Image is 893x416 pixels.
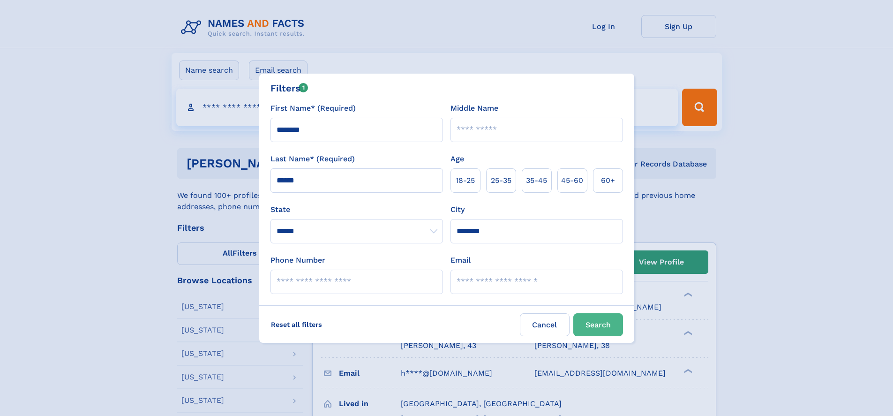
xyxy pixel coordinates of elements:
[601,175,615,186] span: 60+
[450,204,465,215] label: City
[265,313,328,336] label: Reset all filters
[573,313,623,336] button: Search
[270,81,308,95] div: Filters
[270,103,356,114] label: First Name* (Required)
[561,175,583,186] span: 45‑60
[270,153,355,165] label: Last Name* (Required)
[456,175,475,186] span: 18‑25
[450,255,471,266] label: Email
[526,175,547,186] span: 35‑45
[520,313,570,336] label: Cancel
[491,175,511,186] span: 25‑35
[450,153,464,165] label: Age
[450,103,498,114] label: Middle Name
[270,255,325,266] label: Phone Number
[270,204,443,215] label: State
